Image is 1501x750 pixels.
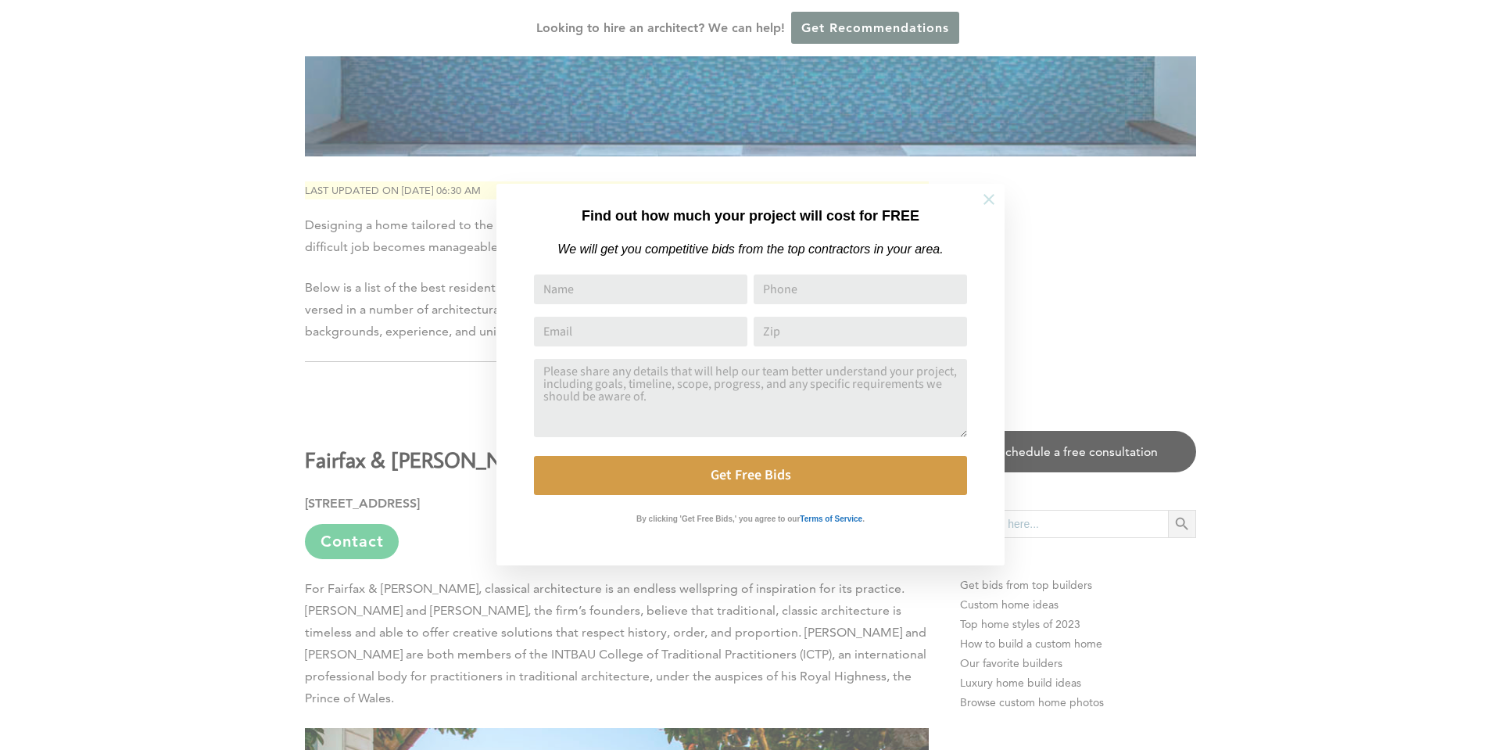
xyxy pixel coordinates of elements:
[800,515,862,523] strong: Terms of Service
[636,515,800,523] strong: By clicking 'Get Free Bids,' you agree to our
[754,275,967,304] input: Phone
[557,242,943,256] em: We will get you competitive bids from the top contractors in your area.
[962,172,1016,227] button: Close
[800,511,862,524] a: Terms of Service
[754,317,967,346] input: Zip
[534,456,967,495] button: Get Free Bids
[534,359,967,437] textarea: Comment or Message
[534,317,747,346] input: Email Address
[1423,672,1482,731] iframe: Drift Widget Chat Controller
[534,275,747,304] input: Name
[582,208,919,224] strong: Find out how much your project will cost for FREE
[862,515,865,523] strong: .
